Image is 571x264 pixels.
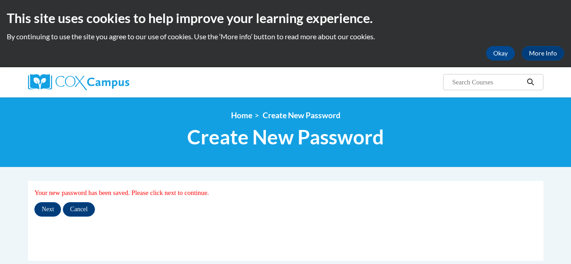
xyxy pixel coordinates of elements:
a: Home [231,111,252,120]
span: Create New Password [187,125,384,149]
img: Cox Campus [28,74,129,90]
input: Search Courses [451,77,524,88]
button: Search [524,77,537,88]
a: Cox Campus [28,74,191,90]
button: Okay [486,46,515,60]
input: Next [34,202,61,217]
p: By continuing to use the site you agree to our use of cookies. Use the ‘More info’ button to read... [7,32,564,42]
a: More Info [522,46,564,60]
span: Your new password has been saved. Please click next to continue. [34,189,209,196]
span: Create New Password [263,111,340,120]
h2: This site uses cookies to help improve your learning experience. [7,9,564,27]
input: Cancel [63,202,95,217]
